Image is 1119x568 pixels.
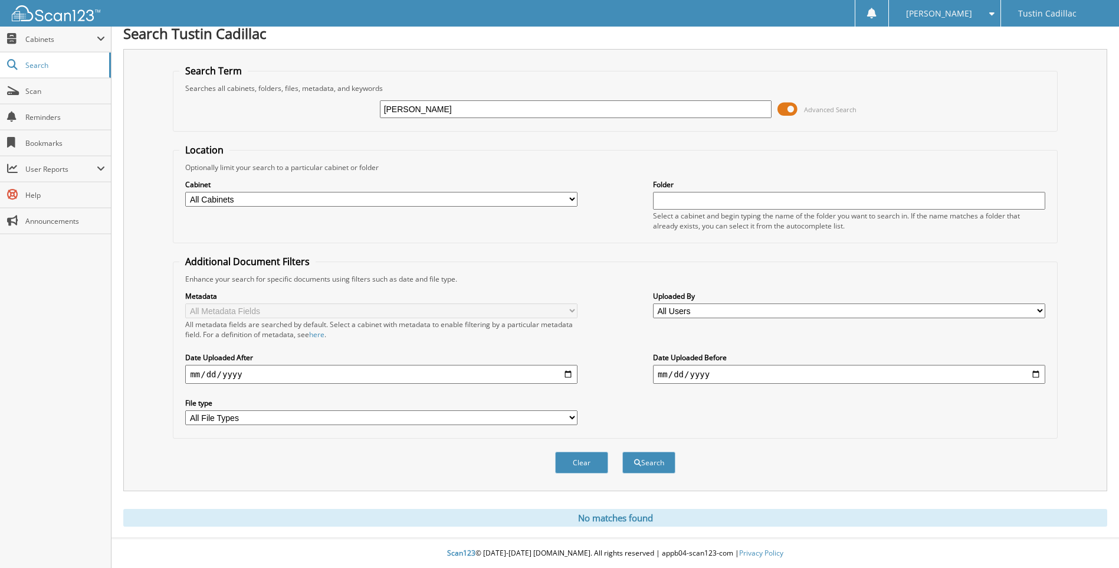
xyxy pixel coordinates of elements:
span: Reminders [25,112,105,122]
label: Uploaded By [653,291,1045,301]
label: Date Uploaded After [185,352,577,363]
input: start [185,365,577,384]
div: Searches all cabinets, folders, files, metadata, and keywords [179,83,1051,93]
span: Help [25,190,105,200]
button: Clear [555,452,608,474]
span: Scan [25,86,105,96]
legend: Location [179,143,229,156]
div: Optionally limit your search to a particular cabinet or folder [179,162,1051,172]
label: Folder [653,179,1045,190]
span: Announcements [25,216,105,226]
div: Enhance your search for specific documents using filters such as date and file type. [179,274,1051,284]
label: Cabinet [185,179,577,190]
span: User Reports [25,164,97,174]
div: © [DATE]-[DATE] [DOMAIN_NAME]. All rights reserved | appb04-scan123-com | [111,539,1119,568]
div: All metadata fields are searched by default. Select a cabinet with metadata to enable filtering b... [185,319,577,340]
a: Privacy Policy [739,548,783,558]
input: end [653,365,1045,384]
legend: Additional Document Filters [179,255,316,268]
span: Scan123 [447,548,475,558]
label: Metadata [185,291,577,301]
div: Select a cabinet and begin typing the name of the folder you want to search in. If the name match... [653,211,1045,231]
button: Search [622,452,675,474]
img: scan123-logo-white.svg [12,5,100,21]
legend: Search Term [179,64,248,77]
label: File type [185,398,577,408]
div: No matches found [123,509,1107,527]
a: here [309,329,324,340]
span: Search [25,60,103,70]
h1: Search Tustin Cadillac [123,24,1107,43]
span: Cabinets [25,34,97,44]
span: [PERSON_NAME] [906,10,972,17]
span: Bookmarks [25,138,105,148]
span: Tustin Cadillac [1018,10,1077,17]
label: Date Uploaded Before [653,352,1045,363]
span: Advanced Search [804,105,857,114]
